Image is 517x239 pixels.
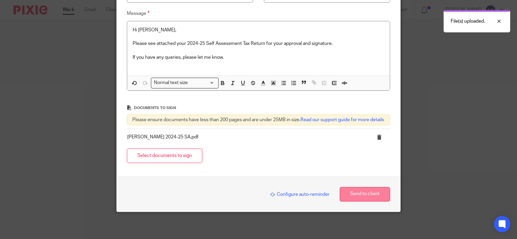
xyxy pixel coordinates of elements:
div: Please ensure documents have less than 200 pages and are under 25MB in size. [127,114,390,125]
span: Configure auto-reminder [270,192,330,197]
span: Normal text size [153,79,189,86]
p: If you have any queries, please let me know. [133,54,384,61]
p: Please see attached your 2024-25 Self Assessment Tax Return for your approval and signature. [133,40,384,47]
p: [PERSON_NAME] 2024-25 SA.pdf [127,134,368,140]
button: Send to client [340,187,390,202]
label: Message [127,9,390,18]
p: File(s) uploaded. [451,18,485,25]
button: Select documents to sign [127,149,202,163]
input: Search for option [190,79,215,86]
a: Read our support guide for more details [300,117,384,122]
p: Hi [PERSON_NAME], [133,27,384,33]
span: Documents to sign [134,106,176,110]
div: Search for option [151,78,219,88]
